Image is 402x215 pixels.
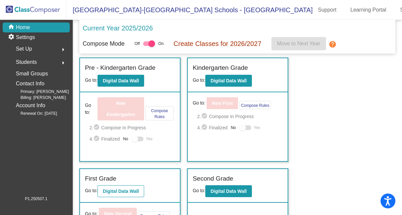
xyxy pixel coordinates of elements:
b: Digital Data Wall [103,189,139,194]
button: New Kindergarten [98,97,144,120]
mat-icon: check_circle [93,135,101,143]
mat-icon: check_circle [93,124,101,132]
button: Digital Data Wall [205,75,252,87]
button: Digital Data Wall [98,75,144,87]
p: Current Year 2025/2026 [83,23,153,33]
button: Compose Rules [239,101,271,109]
mat-icon: help [329,40,337,48]
span: No [231,125,236,131]
p: Create Classes for 2026/2027 [174,39,261,49]
button: Digital Data Wall [98,185,144,197]
span: 2. Compose In Progress [197,112,282,120]
p: Settings [16,33,35,41]
b: Digital Data Wall [103,78,139,83]
label: Kindergarten Grade [193,63,248,73]
label: Second Grade [193,174,233,184]
p: Contact Info [16,79,44,88]
span: Yes [146,135,153,143]
b: New Kindergarten [106,101,135,117]
label: First Grade [85,174,116,184]
span: Go to: [193,77,205,83]
span: Off [135,41,140,47]
button: Move to Next Year [271,37,326,50]
mat-icon: arrow_right [59,59,67,67]
span: 4. Finalized [90,135,120,143]
span: On [158,41,164,47]
mat-icon: check_circle [201,112,209,120]
mat-icon: check_circle [201,124,209,132]
a: Learning Portal [345,5,392,15]
p: Home [16,23,30,31]
b: Digital Data Wall [211,78,247,83]
span: Move to Next Year [277,41,320,46]
span: Primary: [PERSON_NAME] [10,89,69,95]
span: Go to: [85,102,96,116]
mat-icon: arrow_right [59,46,67,54]
span: [GEOGRAPHIC_DATA]-[GEOGRAPHIC_DATA] Schools - [GEOGRAPHIC_DATA] [66,5,313,15]
span: 4. Finalized [197,124,227,132]
b: Digital Data Wall [211,189,247,194]
mat-icon: home [8,23,16,31]
span: Go to: [85,188,98,193]
button: Compose Rules [145,106,174,120]
mat-icon: settings [8,33,16,41]
span: Go to: [193,100,205,107]
a: Support [313,5,342,15]
span: Go to: [193,188,205,193]
button: Digital Data Wall [205,185,252,197]
b: New First [212,101,233,106]
span: Billing: [PERSON_NAME] [10,95,66,101]
span: Renewal On: [DATE] [10,110,57,116]
span: Set Up [16,44,32,54]
span: Go to: [85,77,98,83]
span: 2. Compose In Progress [90,124,175,132]
button: New First [207,97,238,109]
p: Account Info [16,101,45,110]
span: No [123,136,128,142]
span: Yes [254,124,261,132]
p: Compose Mode [83,39,125,48]
span: Students [16,58,37,67]
p: Small Groups [16,69,48,78]
label: Pre - Kindergarten Grade [85,63,155,73]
